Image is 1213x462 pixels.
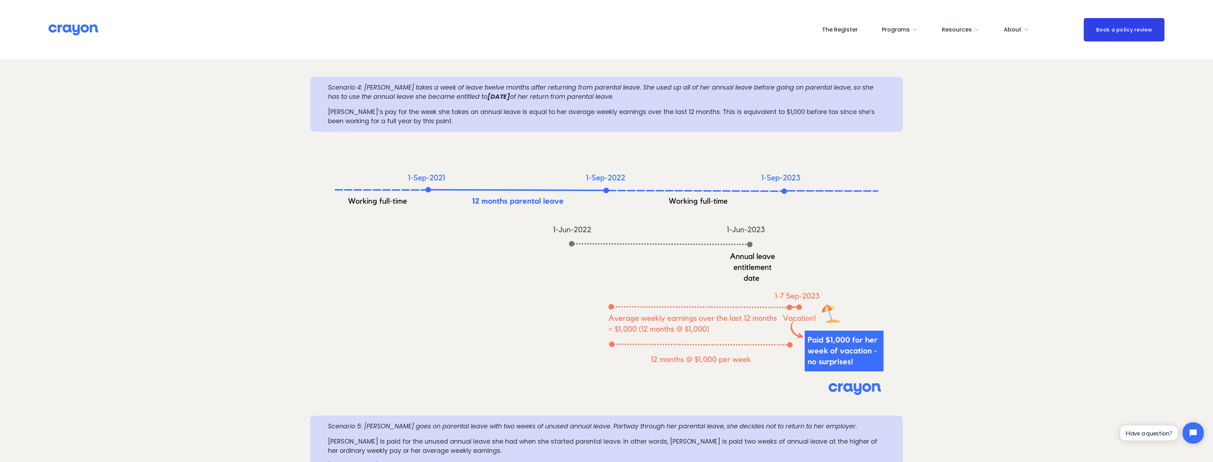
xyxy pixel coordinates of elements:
[942,24,980,35] a: folder dropdown
[328,83,875,101] em: Scenario 4: [PERSON_NAME] takes a week of leave twelve months after returning from parental leave...
[1084,18,1164,41] a: Book a policy review
[1004,24,1029,35] a: folder dropdown
[882,24,918,35] a: folder dropdown
[1114,416,1210,450] iframe: Tidio Chat
[882,25,910,35] span: Programs
[328,422,857,430] em: Scenario 5: [PERSON_NAME] goes on parental leave with two weeks of unused annual leave. Partway t...
[49,24,98,36] img: Crayon
[328,107,885,126] p: [PERSON_NAME]’s pay for the week she takes on annual leave is equal to her average weekly earning...
[487,92,510,101] em: [DATE]
[328,437,885,456] p: [PERSON_NAME] is paid for the unused annual leave she had when she started parental leave. In oth...
[510,92,614,101] em: of her return from parental leave.
[1004,25,1021,35] span: About
[942,25,972,35] span: Resources
[822,24,858,35] a: The Register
